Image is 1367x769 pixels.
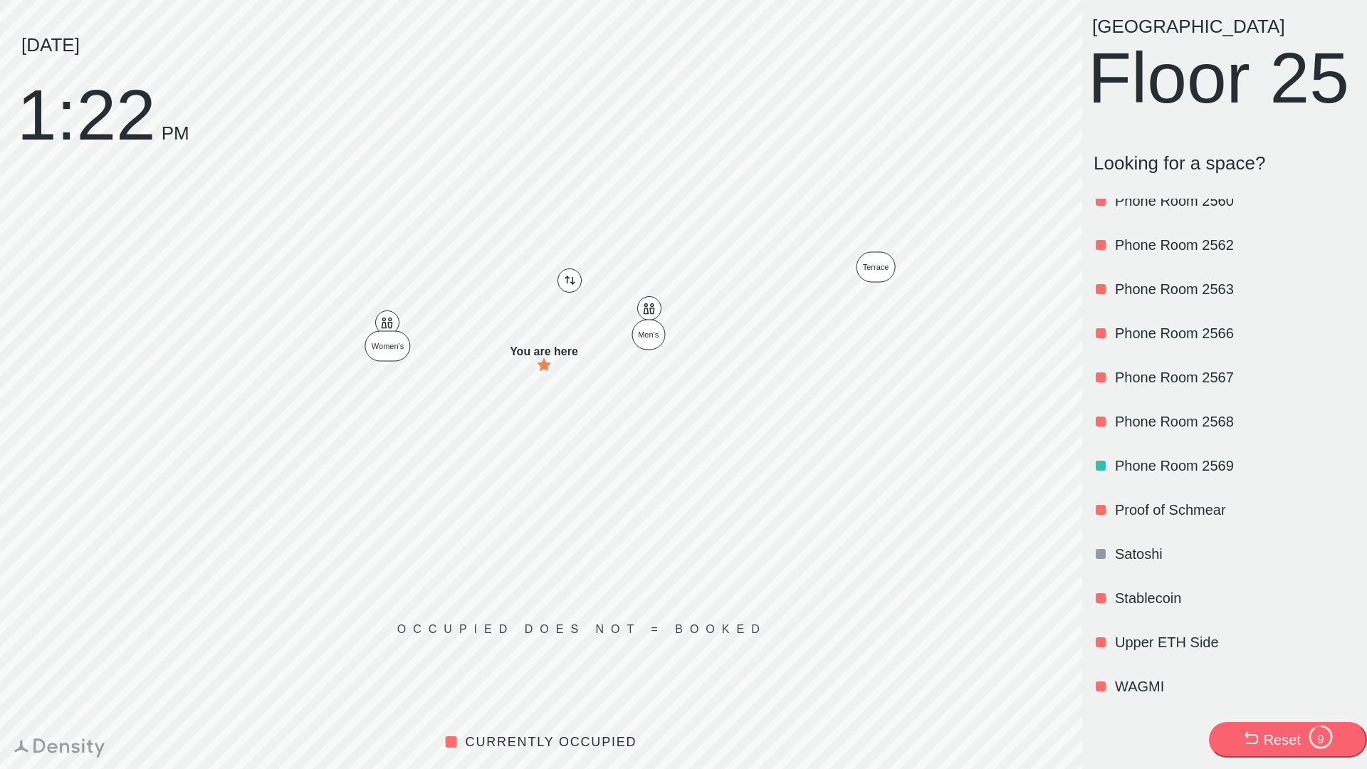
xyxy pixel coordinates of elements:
[1094,152,1356,174] p: Looking for a space?
[1115,632,1353,652] p: Upper ETH Side
[1264,730,1301,750] div: Reset
[1115,191,1353,211] p: Phone Room 2560
[1115,544,1353,564] p: Satoshi
[1115,676,1353,696] p: WAGMI
[1115,279,1353,299] p: Phone Room 2563
[1115,500,1353,520] p: Proof of Schmear
[1115,235,1353,255] p: Phone Room 2562
[1115,367,1353,387] p: Phone Room 2567
[1115,323,1353,343] p: Phone Room 2566
[1115,456,1353,476] p: Phone Room 2569
[1115,588,1353,608] p: Stablecoin
[1209,722,1367,758] button: Reset9
[1308,733,1334,746] div: 9
[1115,412,1353,431] p: Phone Room 2568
